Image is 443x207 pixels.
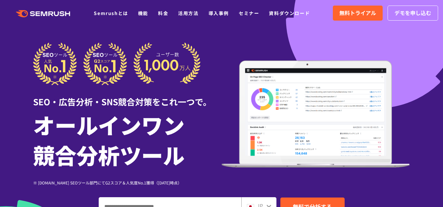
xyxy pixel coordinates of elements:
div: SEO・広告分析・SNS競合対策をこれ一つで。 [33,85,222,108]
a: 無料トライアル [333,6,383,21]
a: 機能 [138,10,148,16]
a: Semrushとは [94,10,128,16]
a: 導入事例 [209,10,229,16]
span: デモを申し込む [394,9,431,17]
span: 無料トライアル [339,9,376,17]
a: セミナー [239,10,259,16]
div: ※ [DOMAIN_NAME] SEOツール部門にてG2スコア＆人気度No.1獲得（[DATE]時点） [33,180,222,186]
a: 活用方法 [178,10,198,16]
h1: オールインワン 競合分析ツール [33,110,222,170]
a: 料金 [158,10,168,16]
a: デモを申し込む [388,6,438,21]
a: 資料ダウンロード [269,10,310,16]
